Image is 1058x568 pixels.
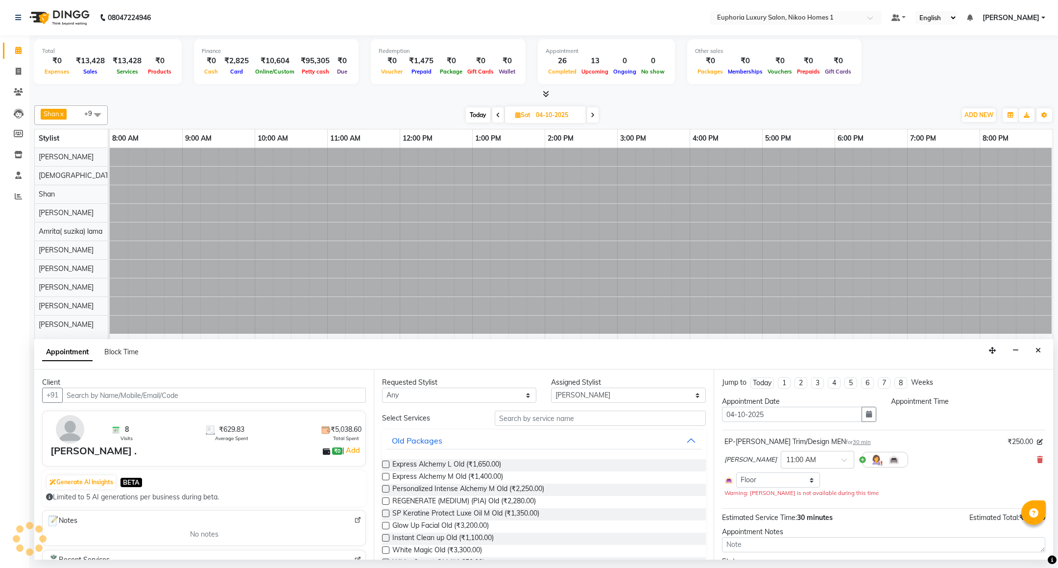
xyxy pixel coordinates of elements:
[392,508,539,520] span: SP Keratine Protect Luxe Oil M Old (₹1,350.00)
[618,131,649,146] a: 3:00 PM
[465,55,496,67] div: ₹0
[332,447,342,455] span: ₹0
[763,131,793,146] a: 5:00 PM
[545,131,576,146] a: 2:00 PM
[392,435,442,446] div: Old Packages
[722,527,1045,537] div: Appointment Notes
[47,515,77,527] span: Notes
[822,55,854,67] div: ₹0
[496,55,518,67] div: ₹0
[405,55,437,67] div: ₹1,475
[894,377,907,389] li: 8
[62,388,366,403] input: Search by Name/Mobile/Email/Code
[202,68,220,75] span: Cash
[42,47,174,55] div: Total
[794,55,822,67] div: ₹0
[39,171,115,180] span: [DEMOGRAPHIC_DATA]
[39,246,94,254] span: [PERSON_NAME]
[125,424,129,435] span: 8
[379,47,518,55] div: Redemption
[145,55,174,67] div: ₹0
[109,55,145,67] div: ₹13,428
[878,377,890,389] li: 7
[724,476,733,485] img: Interior.png
[724,490,879,496] small: Warning: [PERSON_NAME] is not available during this time
[25,4,92,31] img: logo
[964,111,993,119] span: ADD NEW
[382,377,536,388] div: Requested Stylist
[145,68,174,75] span: Products
[725,68,765,75] span: Memberships
[870,454,882,466] img: Hairdresser.png
[39,134,59,143] span: Stylist
[409,68,434,75] span: Prepaid
[765,55,794,67] div: ₹0
[392,545,482,557] span: White Magic Old (₹3,300.00)
[59,110,64,118] a: x
[496,68,518,75] span: Wallet
[983,13,1039,23] span: [PERSON_NAME]
[392,496,536,508] span: REGENERATE (MEDIUM) (PIA) Old (₹2,280.00)
[888,454,900,466] img: Interior.png
[333,435,359,442] span: Total Spent
[465,68,496,75] span: Gift Cards
[39,227,102,236] span: Amrita( suzika) lama
[695,68,725,75] span: Packages
[392,533,494,545] span: Instant Clean up Old (₹1,100.00)
[342,445,361,456] span: |
[724,437,871,447] div: EP-[PERSON_NAME] Trim/Design MEN
[253,55,297,67] div: ₹10,604
[797,513,833,522] span: 30 minutes
[42,68,72,75] span: Expenses
[828,377,841,389] li: 4
[611,68,639,75] span: Ongoing
[42,55,72,67] div: ₹0
[190,529,218,540] span: No notes
[911,377,933,388] div: Weeks
[724,455,777,465] span: [PERSON_NAME]
[42,344,93,361] span: Appointment
[908,131,938,146] a: 7:00 PM
[215,435,248,442] span: Average Spent
[47,554,110,566] span: Recent Services
[344,445,361,456] a: Add
[725,55,765,67] div: ₹0
[56,415,84,444] img: avatar
[695,55,725,67] div: ₹0
[84,109,99,117] span: +9
[104,347,139,356] span: Block Time
[1037,439,1043,445] i: Edit price
[110,131,141,146] a: 8:00 AM
[846,439,871,445] small: for
[639,68,667,75] span: No show
[722,513,797,522] span: Estimated Service Time:
[778,377,791,389] li: 1
[473,131,504,146] a: 1:00 PM
[891,396,1045,407] div: Appointment Time
[39,283,94,292] span: [PERSON_NAME]
[853,439,871,445] span: 30 min
[202,47,351,55] div: Finance
[255,131,290,146] a: 10:00 AM
[466,107,490,123] span: Today
[253,68,297,75] span: Online/Custom
[42,377,366,388] div: Client
[297,55,334,67] div: ₹95,305
[835,131,866,146] a: 6:00 PM
[50,444,137,458] div: [PERSON_NAME] .
[108,4,151,31] b: 08047224946
[690,131,721,146] a: 4:00 PM
[328,131,363,146] a: 11:00 AM
[546,68,579,75] span: Completed
[969,513,1019,522] span: Estimated Total:
[39,264,94,273] span: [PERSON_NAME]
[114,68,141,75] span: Services
[219,424,244,435] span: ₹629.83
[546,55,579,67] div: 26
[753,378,771,388] div: Today
[47,475,116,489] button: Generate AI Insights
[495,411,705,426] input: Search by service name
[392,484,544,496] span: Personalized Intense Alchemy M Old (₹2,250.00)
[722,377,746,388] div: Jump to
[46,492,362,502] div: Limited to 5 AI generations per business during beta.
